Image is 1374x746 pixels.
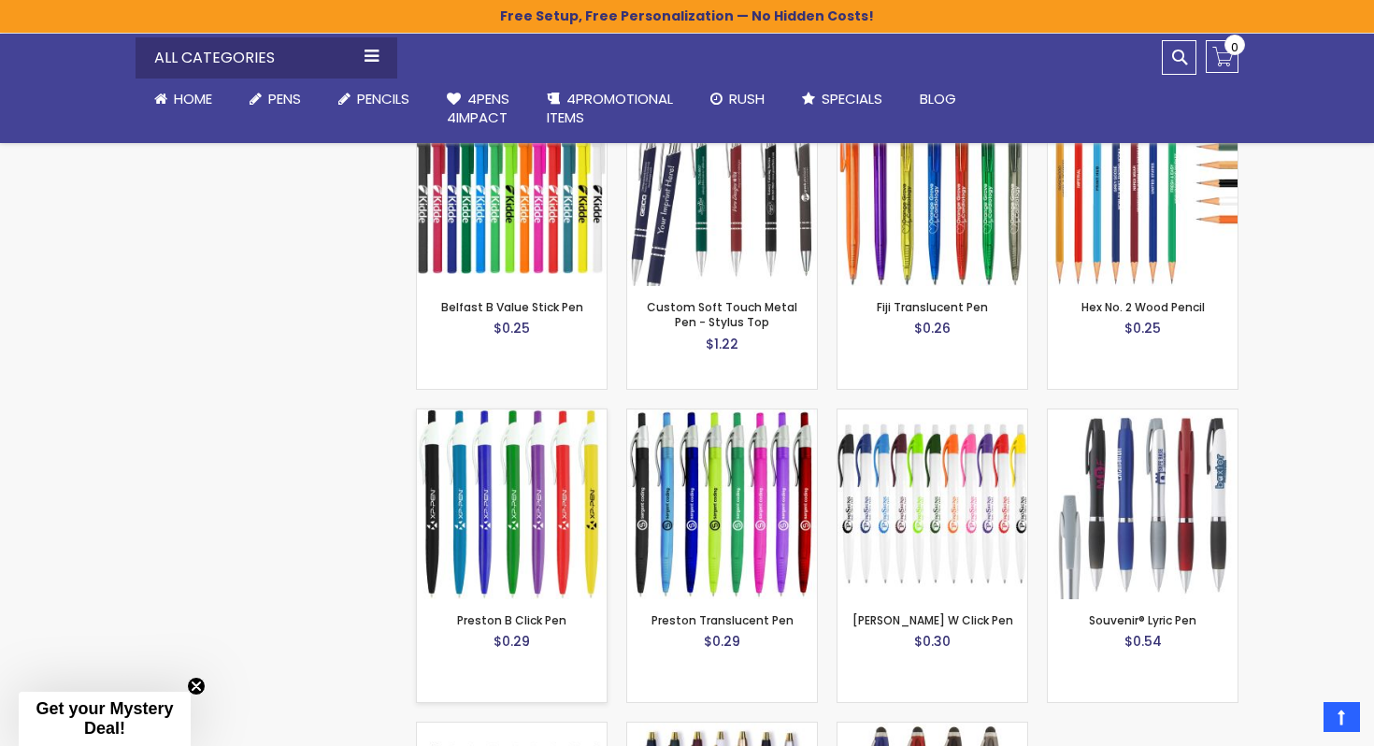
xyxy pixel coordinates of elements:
span: $0.30 [914,632,951,651]
a: Home [136,79,231,120]
span: $0.25 [1124,319,1161,337]
div: All Categories [136,37,397,79]
span: $0.54 [1124,632,1162,651]
span: $0.25 [494,319,530,337]
a: Fiji Translucent Pen [877,299,988,315]
a: Hex No. 2 Wood Pencil [1081,299,1205,315]
a: 4PROMOTIONALITEMS [528,79,692,139]
span: $0.29 [704,632,740,651]
a: Preston B Click Pen [417,409,607,424]
img: Preston Translucent Pen [627,409,817,599]
a: Pens [231,79,320,120]
img: Preston W Click Pen [837,409,1027,599]
div: Get your Mystery Deal!Close teaser [19,692,191,746]
a: Preston Translucent Pen [651,612,794,628]
a: Ultra Gold Pen [627,722,817,738]
span: $0.26 [914,319,951,337]
a: Custom Soft Touch Metal Pen - Stylus Top [647,299,797,330]
a: Blog [901,79,975,120]
a: Vivano Duo Pen with Stylus - Standard Laser [837,722,1027,738]
a: Preston Translucent Pen [627,409,817,424]
span: Specials [822,89,882,108]
a: Souvenir® Lyric Pen [1089,612,1196,628]
button: Close teaser [187,677,206,696]
span: Pens [268,89,301,108]
span: 4Pens 4impact [447,89,509,127]
a: Pencils [320,79,428,120]
img: Custom Soft Touch Metal Pen - Stylus Top [627,96,817,286]
span: 0 [1231,38,1238,56]
img: Preston B Click Pen [417,409,607,599]
iframe: Google Customer Reviews [1220,696,1374,746]
img: Belfast B Value Stick Pen [417,96,607,286]
img: Hex No. 2 Wood Pencil [1048,96,1238,286]
span: Get your Mystery Deal! [36,699,173,738]
img: Fiji Translucent Pen [837,96,1027,286]
a: Rush [692,79,783,120]
span: Blog [920,89,956,108]
span: 4PROMOTIONAL ITEMS [547,89,673,127]
span: Home [174,89,212,108]
a: Belfast B Value Stick Pen [441,299,583,315]
a: Specials [783,79,901,120]
a: Stiletto Advertising Stylus Pens - Special Offer [417,722,607,738]
a: 0 [1206,40,1238,73]
span: Rush [729,89,765,108]
span: $1.22 [706,335,738,353]
a: [PERSON_NAME] W Click Pen [852,612,1013,628]
span: Pencils [357,89,409,108]
span: $0.29 [494,632,530,651]
a: Preston W Click Pen [837,409,1027,424]
img: Souvenir® Lyric Pen [1048,409,1238,599]
a: Preston B Click Pen [457,612,566,628]
a: Souvenir® Lyric Pen [1048,409,1238,424]
a: 4Pens4impact [428,79,528,139]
